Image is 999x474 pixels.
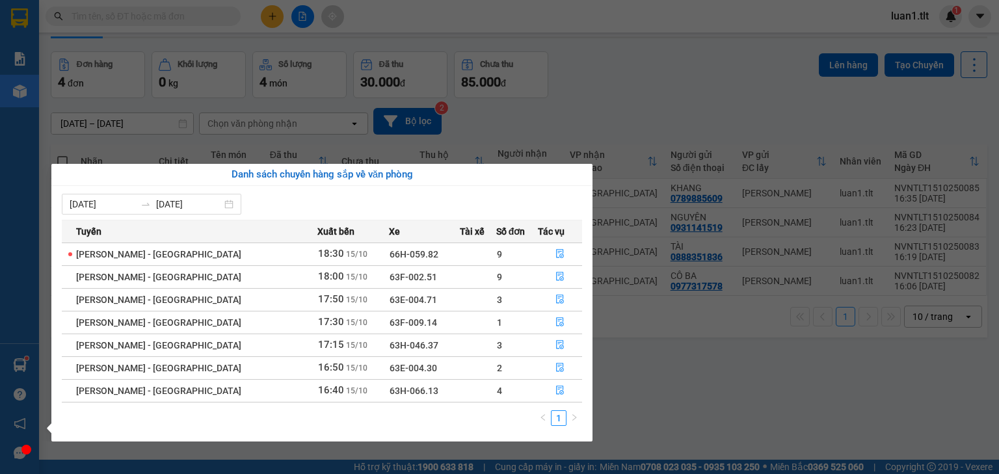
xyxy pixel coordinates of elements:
span: 15/10 [346,341,367,350]
span: file-done [555,386,565,396]
span: left [539,414,547,421]
a: 1 [552,411,566,425]
span: 16:40 [318,384,344,396]
span: 63F-002.51 [390,272,437,282]
span: [PERSON_NAME] - [GEOGRAPHIC_DATA] [76,340,241,350]
span: Tuyến [76,224,101,239]
span: 63E-004.71 [390,295,437,305]
span: [PERSON_NAME] - [GEOGRAPHIC_DATA] [76,272,241,282]
span: Tác vụ [538,224,565,239]
span: to [140,199,151,209]
span: Xuất bến [317,224,354,239]
span: [PERSON_NAME] - [GEOGRAPHIC_DATA] [76,386,241,396]
span: 4 [497,386,502,396]
input: Từ ngày [70,197,135,211]
button: file-done [539,244,581,265]
span: [PERSON_NAME] - [GEOGRAPHIC_DATA] [76,363,241,373]
span: [PERSON_NAME] - [GEOGRAPHIC_DATA] [76,317,241,328]
span: 63H-046.37 [390,340,438,350]
button: file-done [539,358,581,378]
span: 1 [497,317,502,328]
li: Next Page [566,410,582,426]
span: swap-right [140,199,151,209]
span: 15/10 [346,318,367,327]
span: file-done [555,340,565,350]
span: 15/10 [346,272,367,282]
span: 63F-009.14 [390,317,437,328]
button: file-done [539,312,581,333]
button: left [535,410,551,426]
span: Tài xế [460,224,485,239]
input: Đến ngày [156,197,222,211]
span: file-done [555,295,565,305]
span: 15/10 [346,363,367,373]
span: 15/10 [346,250,367,259]
span: 63E-004.30 [390,363,437,373]
span: 16:50 [318,362,344,373]
button: file-done [539,380,581,401]
span: 18:30 [318,248,344,259]
span: 17:50 [318,293,344,305]
span: 63H-066.13 [390,386,438,396]
span: Số đơn [496,224,526,239]
span: 3 [497,295,502,305]
span: file-done [555,249,565,259]
button: file-done [539,335,581,356]
span: 15/10 [346,295,367,304]
button: file-done [539,267,581,287]
span: 17:15 [318,339,344,350]
span: 9 [497,249,502,259]
button: right [566,410,582,426]
span: 66H-059.82 [390,249,438,259]
span: right [570,414,578,421]
span: 18:00 [318,270,344,282]
span: 17:30 [318,316,344,328]
span: file-done [555,317,565,328]
span: 2 [497,363,502,373]
span: [PERSON_NAME] - [GEOGRAPHIC_DATA] [76,295,241,305]
span: Xe [389,224,400,239]
span: 9 [497,272,502,282]
span: [PERSON_NAME] - [GEOGRAPHIC_DATA] [76,249,241,259]
li: Previous Page [535,410,551,426]
span: file-done [555,272,565,282]
span: file-done [555,363,565,373]
button: file-done [539,289,581,310]
li: 1 [551,410,566,426]
span: 15/10 [346,386,367,395]
span: 3 [497,340,502,350]
div: Danh sách chuyến hàng sắp về văn phòng [62,167,582,183]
